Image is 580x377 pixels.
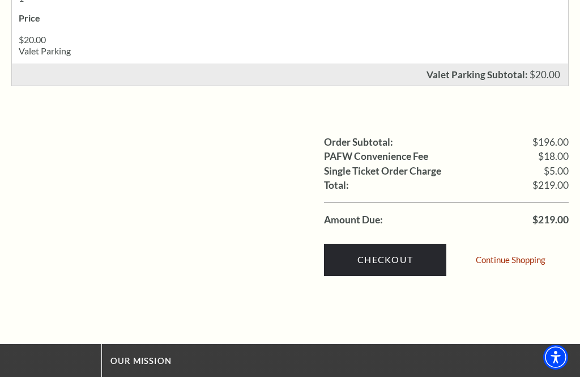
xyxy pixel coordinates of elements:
label: Order Subtotal: [324,137,393,147]
p: Valet Parking Subtotal: [427,70,528,79]
label: Amount Due: [324,215,383,225]
span: $196.00 [532,137,569,147]
span: $18.00 [538,151,569,162]
h3: Price [12,11,568,34]
span: $219.00 [532,180,569,190]
label: Total: [324,180,349,190]
label: Single Ticket Order Charge [324,166,441,176]
a: Checkout [324,244,446,276]
label: PAFW Convenience Fee [324,151,428,162]
span: $219.00 [532,215,569,225]
div: Accessibility Menu [543,345,568,370]
span: $20.00 Valet Parking [19,34,71,56]
a: Continue Shopping [476,256,545,264]
span: $5.00 [544,166,569,176]
p: OUR MISSION [110,354,569,368]
span: $20.00 [530,69,560,81]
